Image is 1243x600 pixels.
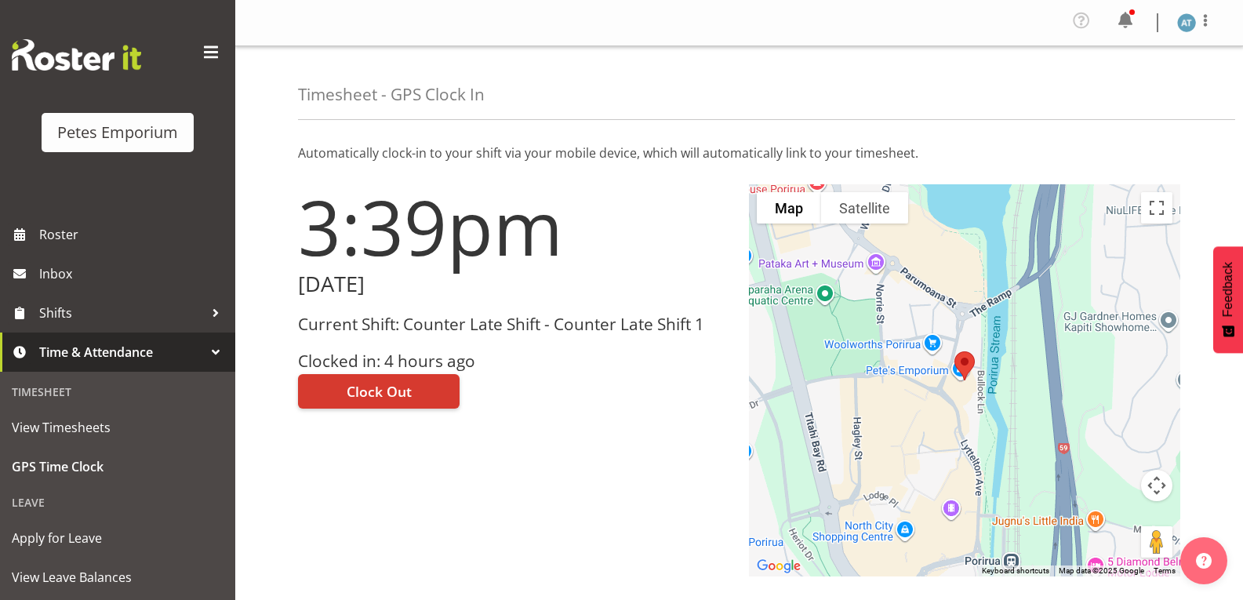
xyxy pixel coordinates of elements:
[12,526,224,550] span: Apply for Leave
[298,315,730,333] h3: Current Shift: Counter Late Shift - Counter Late Shift 1
[4,518,231,558] a: Apply for Leave
[1221,262,1235,317] span: Feedback
[39,340,204,364] span: Time & Attendance
[39,223,227,246] span: Roster
[12,565,224,589] span: View Leave Balances
[757,192,821,224] button: Show street map
[298,374,460,409] button: Clock Out
[39,301,204,325] span: Shifts
[12,39,141,71] img: Rosterit website logo
[298,144,1180,162] p: Automatically clock-in to your shift via your mobile device, which will automatically link to you...
[1177,13,1196,32] img: alex-micheal-taniwha5364.jpg
[298,85,485,104] h4: Timesheet - GPS Clock In
[347,381,412,402] span: Clock Out
[39,262,227,285] span: Inbox
[57,121,178,144] div: Petes Emporium
[982,565,1049,576] button: Keyboard shortcuts
[12,455,224,478] span: GPS Time Clock
[753,556,805,576] img: Google
[12,416,224,439] span: View Timesheets
[1141,526,1172,558] button: Drag Pegman onto the map to open Street View
[753,556,805,576] a: Open this area in Google Maps (opens a new window)
[298,352,730,370] h3: Clocked in: 4 hours ago
[298,184,730,269] h1: 3:39pm
[821,192,908,224] button: Show satellite imagery
[4,447,231,486] a: GPS Time Clock
[1154,566,1176,575] a: Terms (opens in new tab)
[1213,246,1243,353] button: Feedback - Show survey
[1059,566,1144,575] span: Map data ©2025 Google
[298,272,730,296] h2: [DATE]
[4,408,231,447] a: View Timesheets
[1141,470,1172,501] button: Map camera controls
[4,486,231,518] div: Leave
[4,558,231,597] a: View Leave Balances
[1196,553,1212,569] img: help-xxl-2.png
[4,376,231,408] div: Timesheet
[1141,192,1172,224] button: Toggle fullscreen view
